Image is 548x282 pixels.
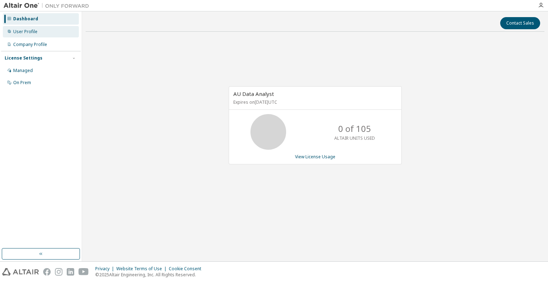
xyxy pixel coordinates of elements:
[13,68,33,73] div: Managed
[295,154,335,160] a: View License Usage
[13,16,38,22] div: Dashboard
[338,123,371,135] p: 0 of 105
[5,55,42,61] div: License Settings
[55,268,62,276] img: instagram.svg
[13,42,47,47] div: Company Profile
[78,268,89,276] img: youtube.svg
[4,2,93,9] img: Altair One
[2,268,39,276] img: altair_logo.svg
[13,80,31,86] div: On Prem
[169,266,205,272] div: Cookie Consent
[95,272,205,278] p: © 2025 Altair Engineering, Inc. All Rights Reserved.
[233,90,274,97] span: AU Data Analyst
[116,266,169,272] div: Website Terms of Use
[500,17,540,29] button: Contact Sales
[233,99,395,105] p: Expires on [DATE] UTC
[334,135,375,141] p: ALTAIR UNITS USED
[13,29,37,35] div: User Profile
[43,268,51,276] img: facebook.svg
[67,268,74,276] img: linkedin.svg
[95,266,116,272] div: Privacy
